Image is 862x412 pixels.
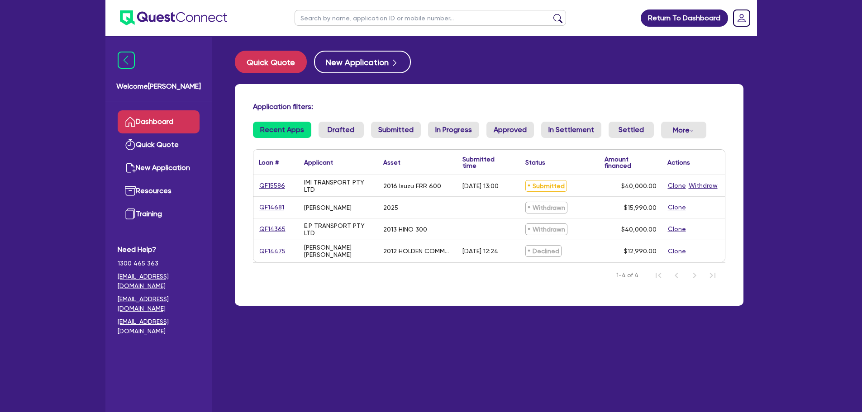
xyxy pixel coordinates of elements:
div: [DATE] 12:24 [462,247,498,255]
h4: Application filters: [253,102,725,111]
button: New Application [314,51,411,73]
div: E.P TRANSPORT PTY LTD [304,222,372,237]
div: Submitted time [462,156,506,169]
span: Need Help? [118,244,200,255]
button: First Page [649,266,667,284]
img: icon-menu-close [118,52,135,69]
a: [EMAIL_ADDRESS][DOMAIN_NAME] [118,272,200,291]
div: Applicant [304,159,333,166]
button: Next Page [686,266,704,284]
div: Asset [383,159,400,166]
img: quest-connect-logo-blue [120,10,227,25]
input: Search by name, application ID or mobile number... [295,10,566,26]
span: Withdrawn [525,202,567,213]
a: Training [118,203,200,226]
img: training [125,208,136,219]
a: [EMAIL_ADDRESS][DOMAIN_NAME] [118,294,200,313]
a: QF14681 [259,202,285,213]
span: $15,990.00 [624,204,657,211]
div: 2025 [383,204,398,211]
a: Quick Quote [118,133,200,156]
div: IMI TRANSPORT PTY LTD [304,179,372,193]
a: In Progress [428,122,479,138]
img: quick-quote [125,139,136,150]
button: Withdraw [688,180,718,191]
a: Dashboard [118,110,200,133]
span: $12,990.00 [624,247,657,255]
div: 2012 HOLDEN COMMODORE [383,247,452,255]
a: Drafted [319,122,364,138]
a: QF15586 [259,180,286,191]
div: Amount financed [605,156,657,169]
button: Clone [667,246,686,256]
a: Resources [118,180,200,203]
button: Previous Page [667,266,686,284]
button: Clone [667,202,686,213]
span: 1300 465 363 [118,259,200,268]
a: New Application [118,156,200,180]
span: 1-4 of 4 [616,271,638,280]
a: QF14365 [259,224,286,234]
a: Approved [486,122,534,138]
span: $40,000.00 [621,226,657,233]
span: Submitted [525,180,567,192]
span: $40,000.00 [621,182,657,189]
div: 2013 HINO 300 [383,226,427,233]
a: Submitted [371,122,421,138]
img: resources [125,185,136,196]
span: Declined [525,245,562,257]
button: Clone [667,224,686,234]
a: QF14475 [259,246,286,256]
a: Quick Quote [235,51,314,73]
a: [EMAIL_ADDRESS][DOMAIN_NAME] [118,317,200,336]
a: Return To Dashboard [641,9,728,27]
div: [PERSON_NAME] [304,204,352,211]
div: Status [525,159,545,166]
button: Dropdown toggle [661,122,706,138]
div: Actions [667,159,690,166]
div: Loan # [259,159,279,166]
span: Withdrawn [525,223,567,235]
div: [PERSON_NAME] [PERSON_NAME] [304,244,372,258]
a: Settled [609,122,654,138]
a: Dropdown toggle [730,6,753,30]
button: Clone [667,180,686,191]
span: Welcome [PERSON_NAME] [116,81,201,92]
img: new-application [125,162,136,173]
button: Quick Quote [235,51,307,73]
a: In Settlement [541,122,601,138]
button: Last Page [704,266,722,284]
div: [DATE] 13:00 [462,182,499,189]
div: 2016 Isuzu FRR 600 [383,182,441,189]
a: Recent Apps [253,122,311,138]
